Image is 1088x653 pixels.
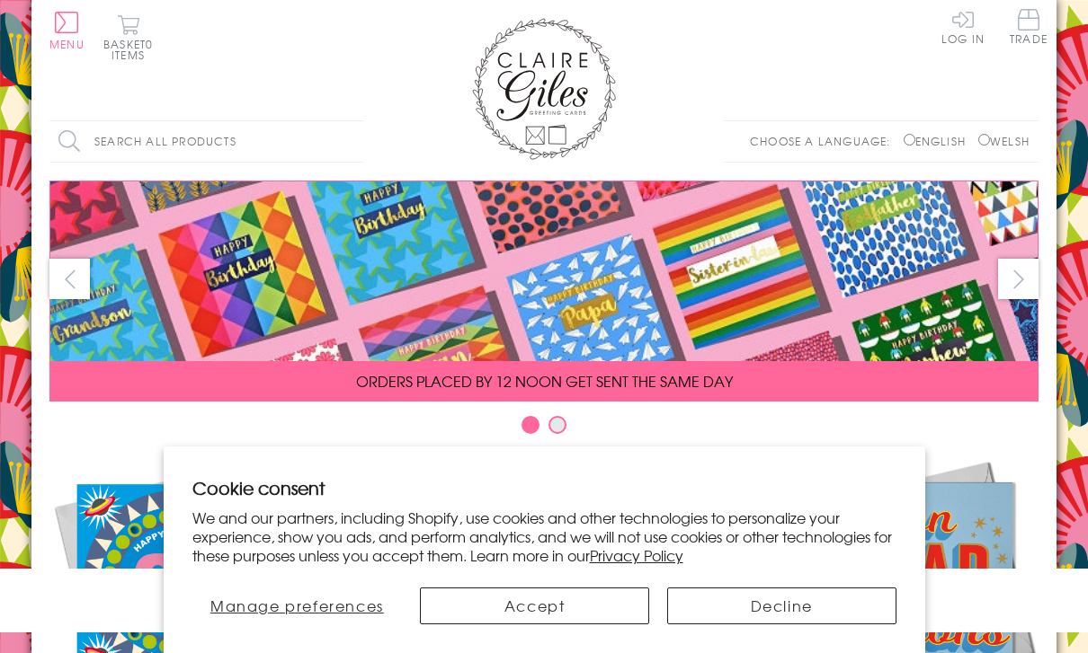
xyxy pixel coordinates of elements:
h2: Cookie consent [192,475,896,500]
p: We and our partners, including Shopify, use cookies and other technologies to personalize your ex... [192,508,896,564]
button: Carousel Page 1 (Current Slide) [522,416,540,434]
button: prev [49,259,90,299]
input: Search [346,121,364,162]
button: Decline [667,587,896,624]
input: English [904,134,915,146]
label: English [904,133,975,149]
a: Privacy Policy [590,544,683,566]
div: Carousel Pagination [49,415,1039,443]
a: Log In [941,9,985,44]
button: Basket0 items [103,14,153,60]
button: Carousel Page 2 [548,416,566,434]
img: Claire Giles Greetings Cards [472,18,616,160]
a: Trade [1010,9,1048,48]
span: Trade [1010,9,1048,44]
button: Accept [420,587,649,624]
button: Menu [49,12,85,49]
span: Menu [49,36,85,52]
span: Manage preferences [210,595,384,616]
label: Welsh [978,133,1030,149]
input: Welsh [978,134,990,146]
span: 0 items [111,36,153,63]
button: Manage preferences [192,587,403,624]
p: Choose a language: [750,133,900,149]
span: ORDERS PLACED BY 12 NOON GET SENT THE SAME DAY [356,370,733,392]
input: Search all products [49,121,364,162]
button: next [998,259,1039,299]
